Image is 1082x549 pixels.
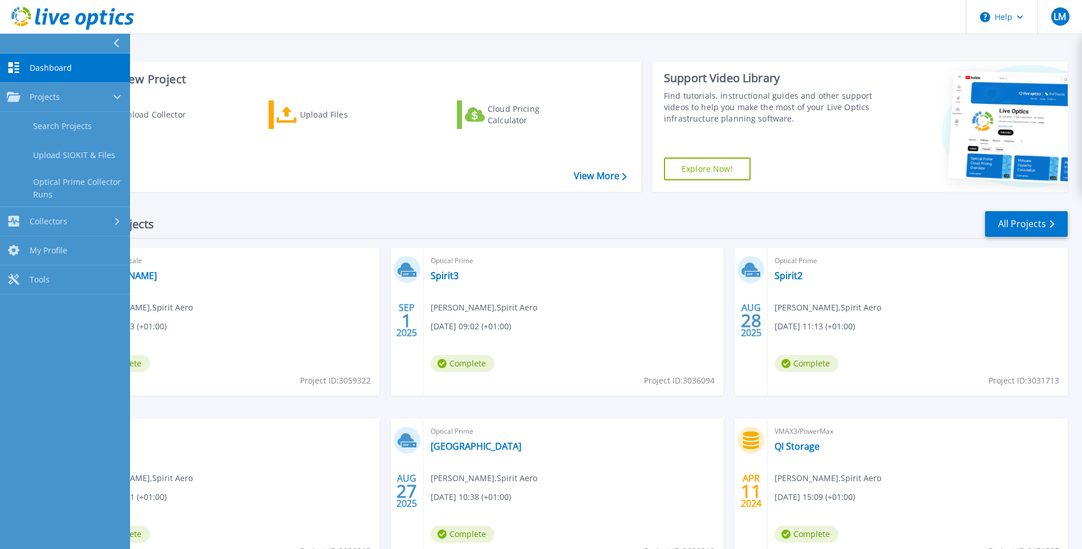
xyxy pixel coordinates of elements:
span: Project ID: 3036094 [644,374,715,387]
a: Spirit3 [431,270,459,281]
span: [DATE] 11:13 (+01:00) [775,320,855,333]
a: View More [574,171,627,181]
a: [GEOGRAPHIC_DATA] [431,441,521,452]
span: [PERSON_NAME] , Spirit Aero [431,472,537,485]
span: Isilon/PowerScale [86,255,372,267]
span: Optical Prime [86,425,372,438]
span: My Profile [30,245,67,256]
a: Spirit2 [775,270,803,281]
span: [PERSON_NAME] , Spirit Aero [86,301,193,314]
span: 27 [396,486,417,496]
span: 1 [402,316,412,325]
div: Support Video Library [664,71,876,86]
span: Complete [775,355,838,372]
span: 11 [741,486,761,496]
span: Dashboard [30,63,72,73]
span: [DATE] 15:09 (+01:00) [775,491,855,503]
span: Optical Prime [431,255,717,267]
div: Download Collector [110,103,201,126]
a: All Projects [985,211,1068,237]
span: [DATE] 09:02 (+01:00) [431,320,511,333]
a: Explore Now! [664,158,751,180]
span: Optical Prime [431,425,717,438]
span: Complete [431,526,495,543]
span: Complete [775,526,838,543]
h3: Start a New Project [81,73,626,86]
span: Project ID: 3059322 [300,374,371,387]
div: Find tutorials, instructional guides and other support videos to help you make the most of your L... [664,90,876,124]
a: Upload Files [269,100,396,129]
span: [PERSON_NAME] , Spirit Aero [775,301,881,314]
div: Upload Files [300,103,391,126]
a: QI Storage [775,441,820,452]
span: Complete [431,355,495,372]
span: VMAX3/PowerMax [775,425,1061,438]
span: [PERSON_NAME] , Spirit Aero [775,472,881,485]
div: AUG 2025 [740,300,762,341]
span: [DATE] 10:38 (+01:00) [431,491,511,503]
div: AUG 2025 [396,470,418,512]
span: [PERSON_NAME] , Spirit Aero [431,301,537,314]
span: Collectors [30,216,67,227]
a: Download Collector [81,100,208,129]
span: Project ID: 3031713 [988,374,1059,387]
div: Cloud Pricing Calculator [488,103,579,126]
a: Cloud Pricing Calculator [457,100,584,129]
span: 28 [741,316,761,325]
span: Projects [30,92,60,102]
span: Tools [30,274,50,285]
span: Optical Prime [775,255,1061,267]
span: LM [1053,12,1066,21]
span: [PERSON_NAME] , Spirit Aero [86,472,193,485]
div: SEP 2025 [396,300,418,341]
div: APR 2024 [740,470,762,512]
